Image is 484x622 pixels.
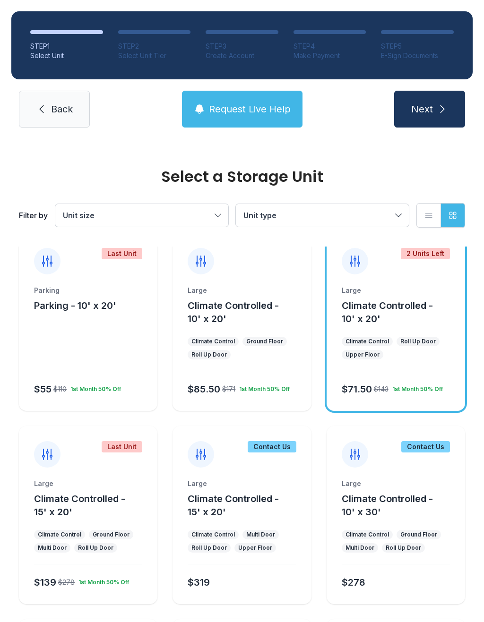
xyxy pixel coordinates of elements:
[34,383,52,396] div: $55
[188,493,279,518] span: Climate Controlled - 15' x 20'
[102,248,142,259] div: Last Unit
[342,286,450,295] div: Large
[411,102,433,116] span: Next
[34,493,125,518] span: Climate Controlled - 15' x 20'
[386,544,421,552] div: Roll Up Door
[346,338,389,345] div: Climate Control
[238,544,272,552] div: Upper Floor
[19,169,465,184] div: Select a Storage Unit
[34,299,116,312] button: Parking - 10' x 20'
[58,578,75,587] div: $278
[222,384,235,394] div: $171
[51,102,73,116] span: Back
[381,51,454,60] div: E-Sign Documents
[188,492,307,519] button: Climate Controlled - 15' x 20'
[206,42,278,51] div: STEP 3
[374,384,389,394] div: $143
[55,204,228,227] button: Unit size
[401,248,450,259] div: 2 Units Left
[342,383,372,396] div: $71.50
[346,351,380,358] div: Upper Floor
[34,492,154,519] button: Climate Controlled - 15' x 20'
[346,531,389,538] div: Climate Control
[34,576,56,589] div: $139
[342,299,461,325] button: Climate Controlled - 10' x 20'
[75,575,129,586] div: 1st Month 50% Off
[342,300,433,324] span: Climate Controlled - 10' x 20'
[30,51,103,60] div: Select Unit
[209,102,291,116] span: Request Live Help
[236,204,409,227] button: Unit type
[206,51,278,60] div: Create Account
[188,479,296,488] div: Large
[389,382,443,393] div: 1st Month 50% Off
[248,441,296,452] div: Contact Us
[246,338,283,345] div: Ground Floor
[34,479,142,488] div: Large
[191,338,235,345] div: Climate Control
[381,42,454,51] div: STEP 5
[30,42,103,51] div: STEP 1
[78,544,113,552] div: Roll Up Door
[342,576,365,589] div: $278
[188,299,307,325] button: Climate Controlled - 10' x 20'
[401,441,450,452] div: Contact Us
[53,384,67,394] div: $110
[34,286,142,295] div: Parking
[102,441,142,452] div: Last Unit
[188,300,279,324] span: Climate Controlled - 10' x 20'
[346,544,374,552] div: Multi Door
[294,51,366,60] div: Make Payment
[342,492,461,519] button: Climate Controlled - 10' x 30'
[191,351,227,358] div: Roll Up Door
[235,382,290,393] div: 1st Month 50% Off
[294,42,366,51] div: STEP 4
[38,544,67,552] div: Multi Door
[188,576,210,589] div: $319
[118,51,191,60] div: Select Unit Tier
[188,383,220,396] div: $85.50
[400,531,437,538] div: Ground Floor
[93,531,130,538] div: Ground Floor
[342,479,450,488] div: Large
[38,531,81,538] div: Climate Control
[34,300,116,311] span: Parking - 10' x 20'
[191,544,227,552] div: Roll Up Door
[243,211,277,220] span: Unit type
[400,338,436,345] div: Roll Up Door
[188,286,296,295] div: Large
[246,531,275,538] div: Multi Door
[118,42,191,51] div: STEP 2
[63,211,95,220] span: Unit size
[342,493,433,518] span: Climate Controlled - 10' x 30'
[191,531,235,538] div: Climate Control
[19,210,48,221] div: Filter by
[67,382,121,393] div: 1st Month 50% Off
